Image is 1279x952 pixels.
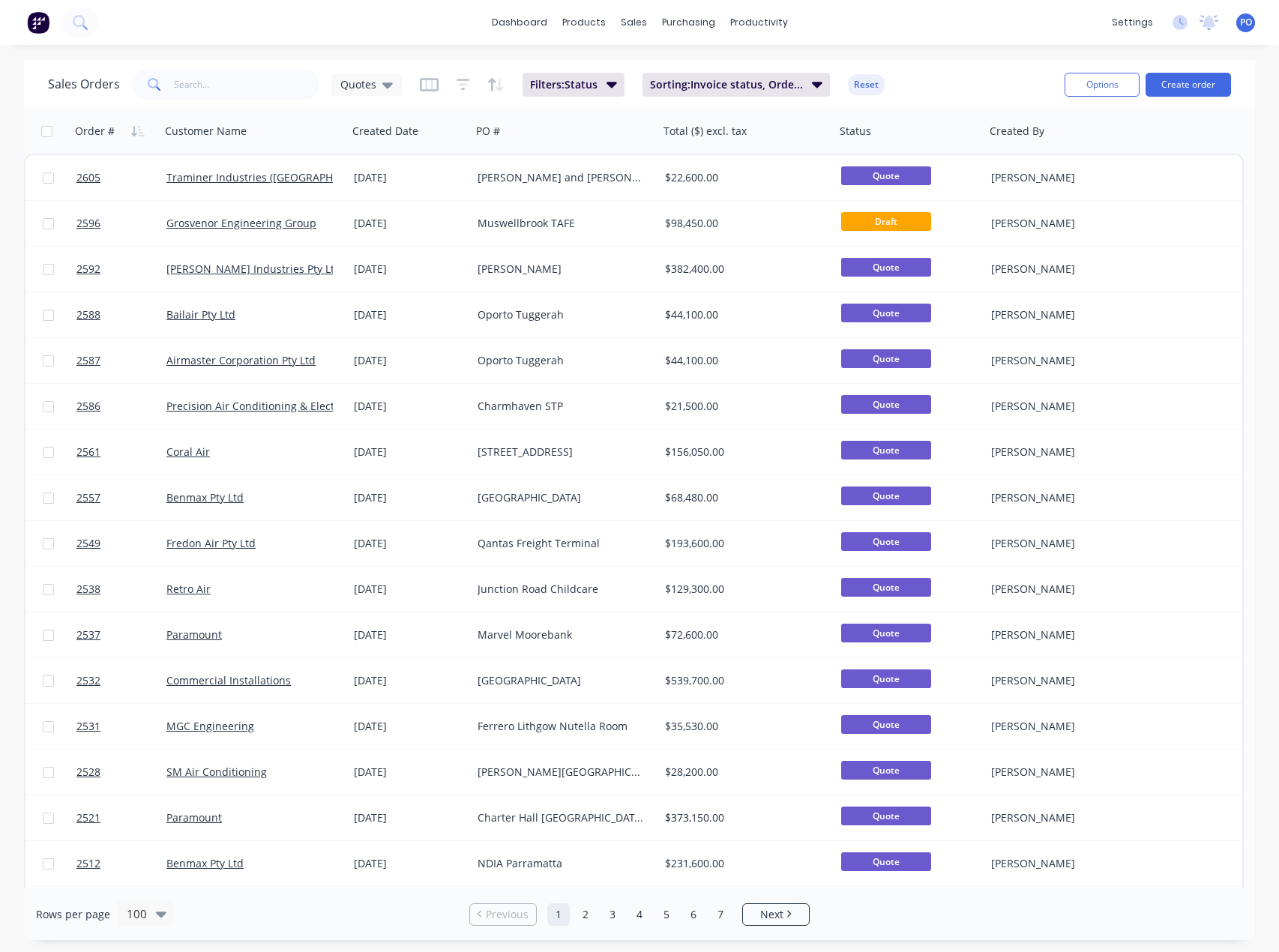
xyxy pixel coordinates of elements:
[76,155,166,200] a: 2605
[841,852,931,871] span: Quote
[354,490,466,505] div: [DATE]
[709,903,732,926] a: Page 7
[76,475,166,520] a: 2557
[354,582,466,597] div: [DATE]
[665,582,821,597] div: $129,300.00
[991,810,1158,825] div: [PERSON_NAME]
[663,124,747,139] div: Total ($) excl. tax
[841,441,931,460] span: Quote
[841,166,931,185] span: Quote
[743,907,809,922] a: Next page
[36,907,110,922] span: Rows per page
[665,765,821,780] div: $28,200.00
[166,216,316,230] a: Grosvenor Engineering Group
[76,262,100,277] span: 2592
[478,170,644,185] div: [PERSON_NAME] and [PERSON_NAME]
[76,795,166,840] a: 2521
[1240,16,1252,29] span: PO
[574,903,597,926] a: Page 2
[848,74,885,95] button: Reset
[76,841,166,886] a: 2512
[486,907,529,922] span: Previous
[601,903,624,926] a: Page 3
[628,903,651,926] a: Page 4
[76,521,166,566] a: 2549
[841,349,931,368] span: Quote
[76,292,166,337] a: 2588
[166,170,416,184] a: Traminer Industries ([GEOGRAPHIC_DATA]) Pty Ltd
[1146,73,1231,97] button: Create order
[354,353,466,368] div: [DATE]
[352,124,418,139] div: Created Date
[166,856,244,870] a: Benmax Pty Ltd
[76,887,166,932] a: 2506
[840,124,871,139] div: Status
[642,73,830,97] button: Sorting:Invoice status, Order #
[76,750,166,795] a: 2528
[478,490,644,505] div: [GEOGRAPHIC_DATA]
[530,77,598,92] span: Filters: Status
[76,247,166,292] a: 2592
[991,399,1158,414] div: [PERSON_NAME]
[478,719,644,734] div: Ferrero Lithgow Nutella Room
[76,536,100,551] span: 2549
[991,353,1158,368] div: [PERSON_NAME]
[476,124,500,139] div: PO #
[354,765,466,780] div: [DATE]
[76,856,100,871] span: 2512
[354,445,466,460] div: [DATE]
[760,907,783,922] span: Next
[166,399,393,413] a: Precision Air Conditioning & Electrical Pty Ltd
[76,810,100,825] span: 2521
[76,627,100,642] span: 2537
[665,216,821,231] div: $98,450.00
[354,719,466,734] div: [DATE]
[478,307,644,322] div: Oporto Tuggerah
[166,810,222,825] a: Paramount
[841,669,931,688] span: Quote
[478,582,644,597] div: Junction Road Childcare
[340,76,376,92] span: Quotes
[354,307,466,322] div: [DATE]
[841,395,931,414] span: Quote
[166,307,235,322] a: Bailair Pty Ltd
[665,399,821,414] div: $21,500.00
[665,307,821,322] div: $44,100.00
[991,307,1158,322] div: [PERSON_NAME]
[841,807,931,825] span: Quote
[166,719,254,733] a: MGC Engineering
[991,490,1158,505] div: [PERSON_NAME]
[991,445,1158,460] div: [PERSON_NAME]
[991,262,1158,277] div: [PERSON_NAME]
[354,216,466,231] div: [DATE]
[841,212,931,231] span: Draft
[841,486,931,505] span: Quote
[523,73,625,97] button: Filters:Status
[665,490,821,505] div: $68,480.00
[463,903,816,926] ul: Pagination
[613,11,654,34] div: sales
[76,673,100,688] span: 2532
[166,353,316,367] a: Airmaster Corporation Pty Ltd
[76,399,100,414] span: 2586
[478,810,644,825] div: Charter Hall [GEOGRAPHIC_DATA]
[478,627,644,642] div: Marvel Moorebank
[76,567,166,612] a: 2538
[991,673,1158,688] div: [PERSON_NAME]
[76,201,166,246] a: 2596
[665,170,821,185] div: $22,600.00
[76,490,100,505] span: 2557
[665,262,821,277] div: $382,400.00
[665,856,821,871] div: $231,600.00
[654,11,723,34] div: purchasing
[76,216,100,231] span: 2596
[76,582,100,597] span: 2538
[166,673,291,687] a: Commercial Installations
[354,536,466,551] div: [DATE]
[76,430,166,475] a: 2561
[478,673,644,688] div: [GEOGRAPHIC_DATA]
[478,856,644,871] div: NDIA Parramatta
[841,304,931,322] span: Quote
[76,307,100,322] span: 2588
[478,765,644,780] div: [PERSON_NAME][GEOGRAPHIC_DATA]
